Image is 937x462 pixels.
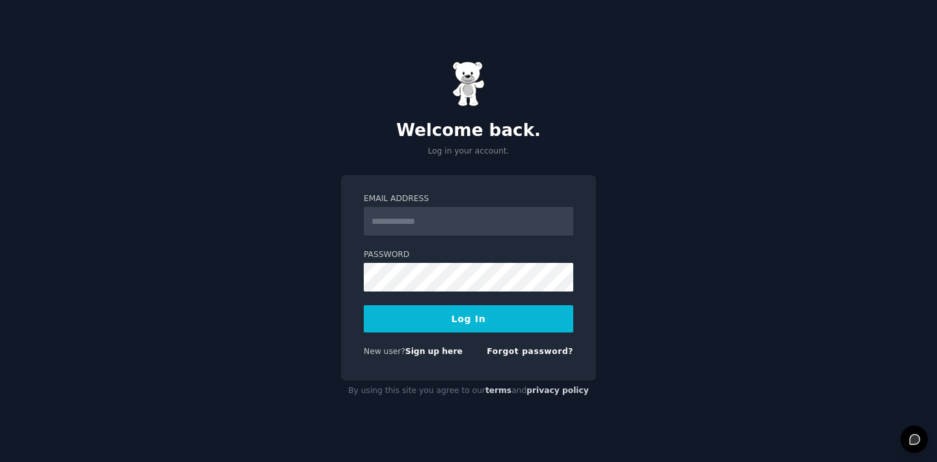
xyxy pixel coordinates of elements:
[364,347,405,356] span: New user?
[485,386,511,395] a: terms
[364,305,573,333] button: Log In
[341,120,596,141] h2: Welcome back.
[487,347,573,356] a: Forgot password?
[341,146,596,157] p: Log in your account.
[341,381,596,401] div: By using this site you agree to our and
[405,347,463,356] a: Sign up here
[364,193,573,205] label: Email Address
[364,249,573,261] label: Password
[526,386,589,395] a: privacy policy
[452,61,485,107] img: Gummy Bear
